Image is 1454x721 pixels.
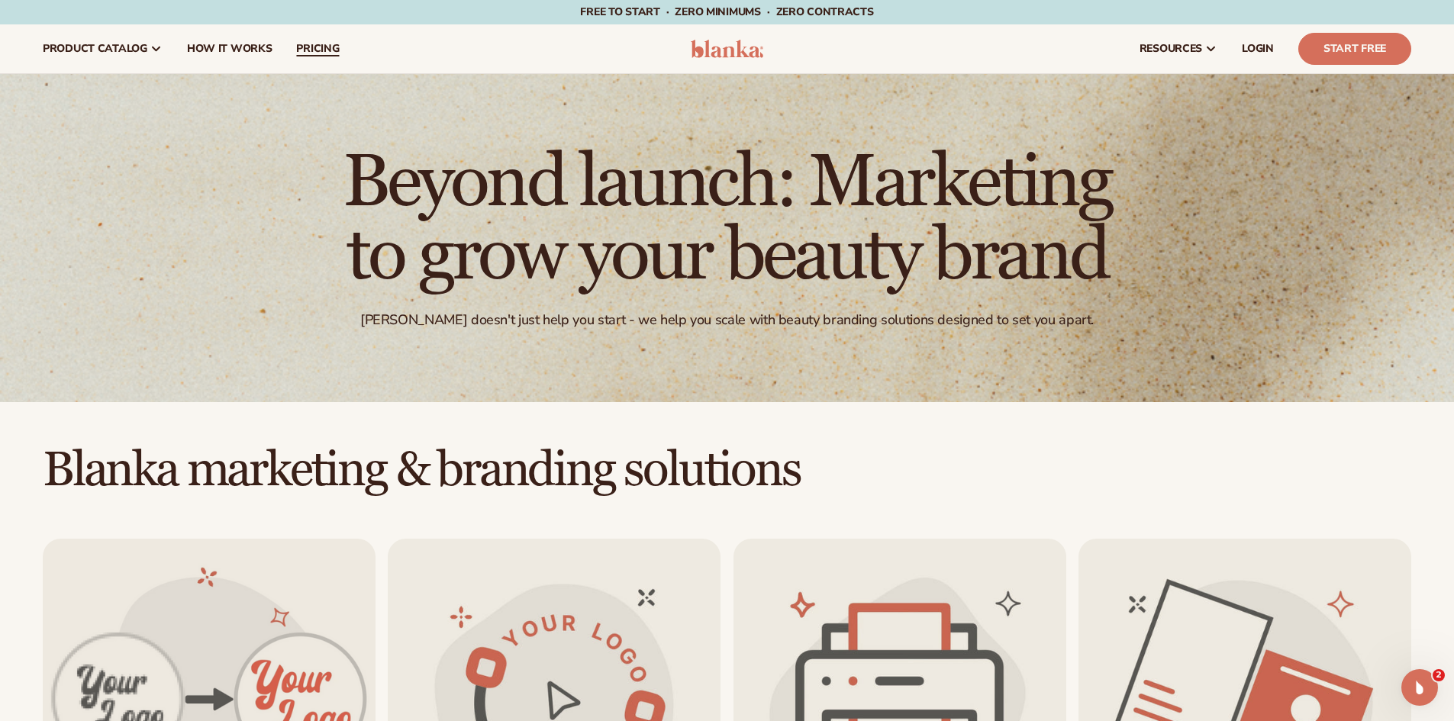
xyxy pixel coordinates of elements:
[1401,669,1438,706] iframe: Intercom live chat
[296,43,339,55] span: pricing
[1230,24,1286,73] a: LOGIN
[43,43,147,55] span: product catalog
[1298,33,1411,65] a: Start Free
[187,43,272,55] span: How It Works
[308,146,1147,293] h1: Beyond launch: Marketing to grow your beauty brand
[175,24,285,73] a: How It Works
[284,24,351,73] a: pricing
[1140,43,1202,55] span: resources
[691,40,763,58] img: logo
[31,24,175,73] a: product catalog
[360,311,1094,329] div: [PERSON_NAME] doesn't just help you start - we help you scale with beauty branding solutions desi...
[580,5,873,19] span: Free to start · ZERO minimums · ZERO contracts
[1242,43,1274,55] span: LOGIN
[1433,669,1445,681] span: 2
[1127,24,1230,73] a: resources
